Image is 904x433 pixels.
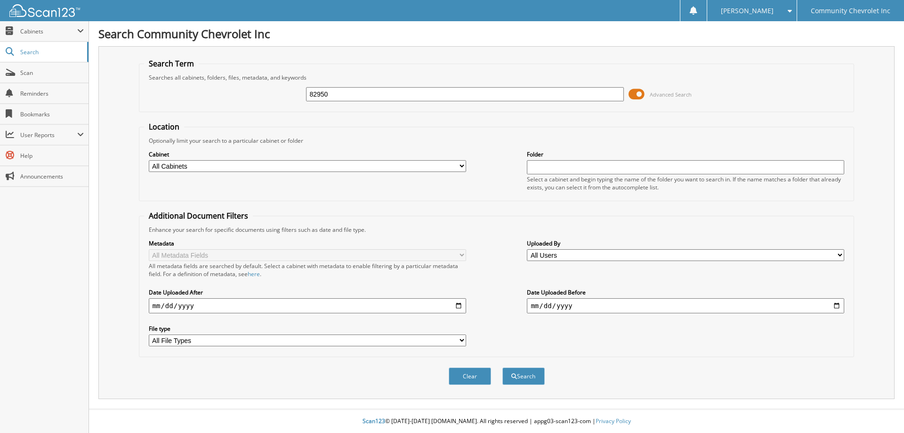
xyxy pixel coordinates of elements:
legend: Location [144,122,184,132]
label: Uploaded By [527,239,844,247]
button: Clear [449,368,491,385]
div: Optionally limit your search to a particular cabinet or folder [144,137,849,145]
span: Help [20,152,84,160]
label: Cabinet [149,150,466,158]
span: Scan [20,69,84,77]
div: Searches all cabinets, folders, files, metadata, and keywords [144,74,849,82]
span: Reminders [20,90,84,98]
a: Privacy Policy [596,417,631,425]
button: Search [502,368,545,385]
legend: Additional Document Filters [144,211,253,221]
span: Search [20,48,82,56]
a: here [248,270,260,278]
span: Bookmarks [20,110,84,118]
span: [PERSON_NAME] [721,8,774,14]
label: Date Uploaded Before [527,288,844,296]
label: Folder [527,150,844,158]
label: Date Uploaded After [149,288,466,296]
iframe: Chat Widget [857,388,904,433]
div: © [DATE]-[DATE] [DOMAIN_NAME]. All rights reserved | appg03-scan123-com | [89,410,904,433]
span: Advanced Search [650,91,692,98]
legend: Search Term [144,58,199,69]
div: Select a cabinet and begin typing the name of the folder you want to search in. If the name match... [527,175,844,191]
div: Enhance your search for specific documents using filters such as date and file type. [144,226,849,234]
span: Scan123 [363,417,385,425]
span: Announcements [20,172,84,180]
input: start [149,298,466,313]
label: Metadata [149,239,466,247]
input: end [527,298,844,313]
label: File type [149,325,466,333]
span: User Reports [20,131,77,139]
div: All metadata fields are searched by default. Select a cabinet with metadata to enable filtering b... [149,262,466,278]
span: Community Chevrolet Inc [811,8,890,14]
img: scan123-logo-white.svg [9,4,80,17]
span: Cabinets [20,27,77,35]
h1: Search Community Chevrolet Inc [98,26,895,41]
